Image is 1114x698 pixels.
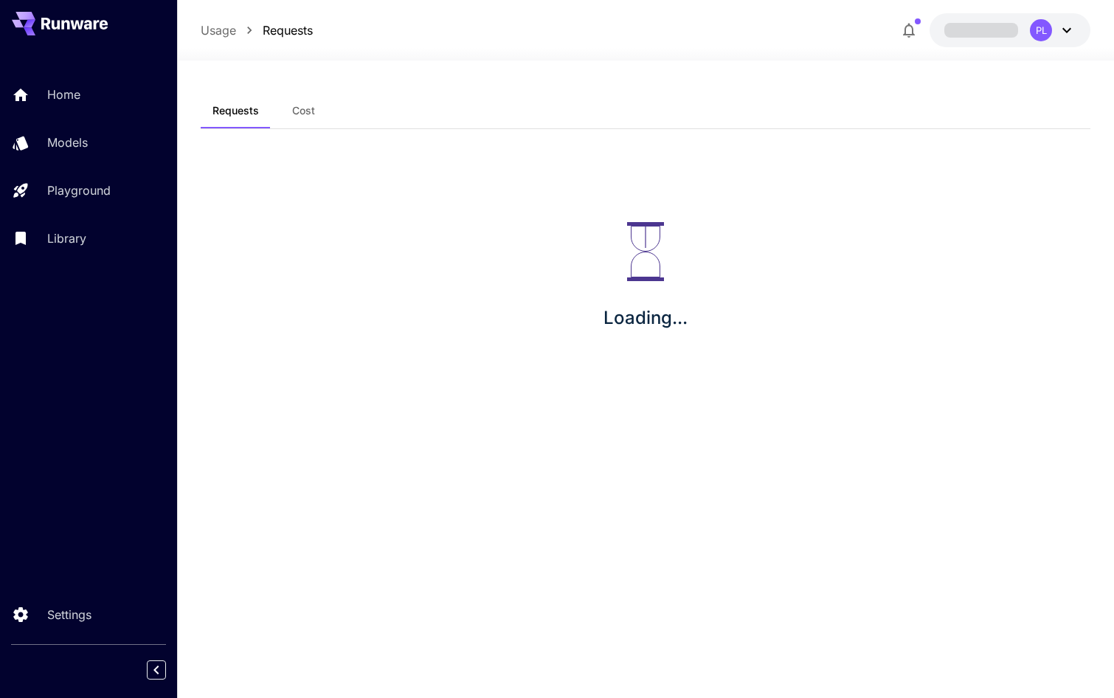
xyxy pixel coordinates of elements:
[47,182,111,199] p: Playground
[47,229,86,247] p: Library
[930,13,1090,47] button: PL
[47,86,80,103] p: Home
[201,21,236,39] a: Usage
[47,134,88,151] p: Models
[263,21,313,39] a: Requests
[201,21,313,39] nav: breadcrumb
[1030,19,1052,41] div: PL
[603,305,688,331] p: Loading...
[158,657,177,683] div: Collapse sidebar
[47,606,91,623] p: Settings
[212,104,259,117] span: Requests
[147,660,166,680] button: Collapse sidebar
[292,104,315,117] span: Cost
